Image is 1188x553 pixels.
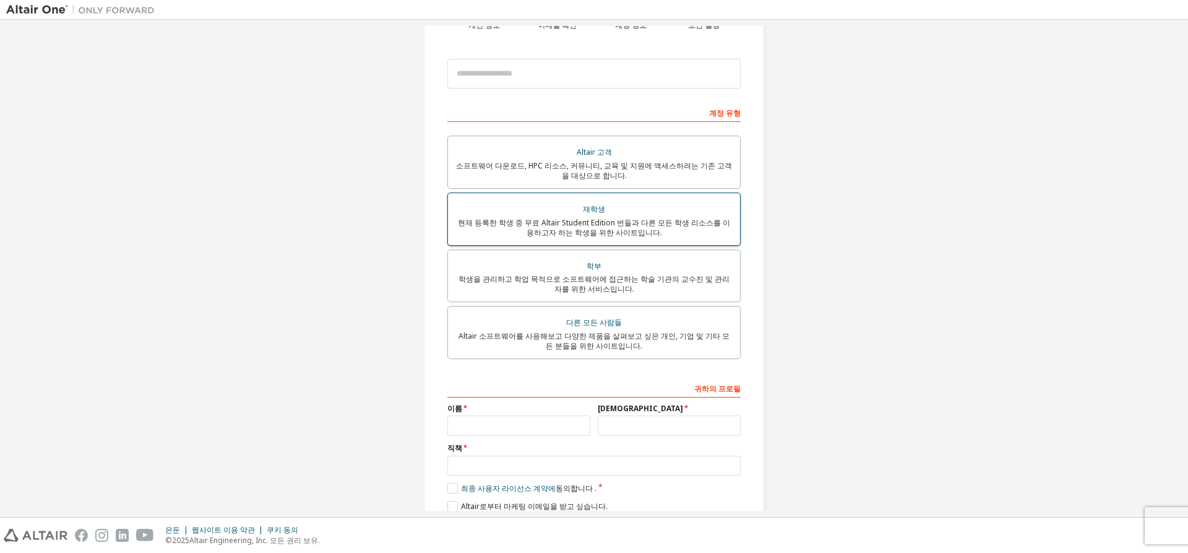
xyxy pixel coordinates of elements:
[267,525,298,535] font: 쿠키 동의
[461,483,556,494] font: 최종 사용자 라이선스 계약에
[172,535,189,546] font: 2025
[447,403,462,414] font: 이름
[165,535,172,546] font: ©
[694,383,741,394] font: 귀하의 프로필
[192,525,255,535] font: 웹사이트 이용 약관
[4,529,67,542] img: altair_logo.svg
[583,204,605,214] font: 재학생
[189,535,320,546] font: Altair Engineering, Inc. 모든 권리 보유.
[461,501,608,512] font: Altair로부터 마케팅 이메일을 받고 싶습니다.
[566,317,622,328] font: 다른 모든 사람들
[6,4,161,16] img: 알타이르 원
[556,483,596,494] font: 동의합니다 .
[116,529,129,542] img: linkedin.svg
[458,217,730,238] font: 현재 등록한 학생 중 무료 Altair Student Edition 번들과 다른 모든 학생 리소스를 이용하고자 하는 학생을 위한 사이트입니다.
[587,261,601,271] font: 학부
[165,525,180,535] font: 은둔
[598,403,683,414] font: [DEMOGRAPHIC_DATA]
[75,529,88,542] img: facebook.svg
[577,147,612,157] font: Altair 고객
[709,108,741,118] font: 계정 유형
[456,160,732,181] font: 소프트웨어 다운로드, HPC 리소스, 커뮤니티, 교육 및 지원에 액세스하려는 기존 고객을 대상으로 합니다.
[458,331,730,351] font: Altair 소프트웨어를 사용해보고 다양한 제품을 살펴보고 싶은 개인, 기업 및 기타 모든 분들을 위한 사이트입니다.
[458,274,730,294] font: 학생을 관리하고 학업 목적으로 소프트웨어에 접근하는 학술 기관의 교수진 및 관리자를 위한 서비스입니다.
[95,529,108,542] img: instagram.svg
[136,529,154,542] img: youtube.svg
[447,443,462,453] font: 직책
